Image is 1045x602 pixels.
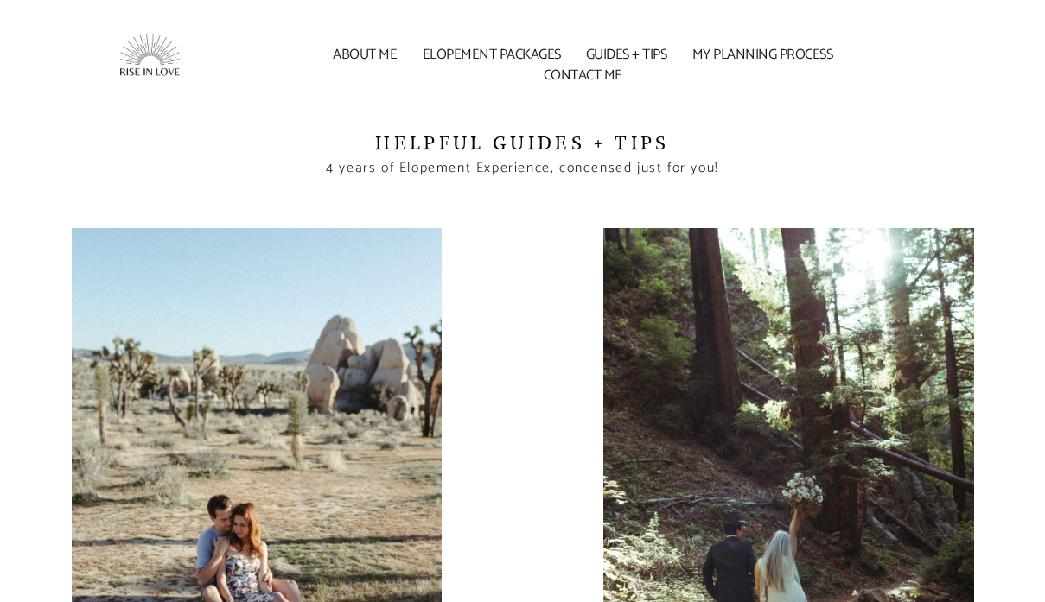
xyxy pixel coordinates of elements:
p: 4 years of Elopement Experience, condensed just for you! [65,155,980,181]
a: Guides + tips [577,50,675,60]
a: My Planning Process [684,50,841,60]
a: About me [324,50,405,60]
a: Elopement packages [414,50,569,60]
h1: Helpful Guides + Tips [65,130,980,155]
a: Contact me [535,71,630,81]
img: Rise in Love Photography [65,9,238,112]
